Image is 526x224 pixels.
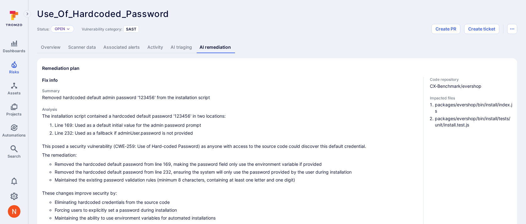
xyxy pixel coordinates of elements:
h3: Fix info [42,77,418,83]
span: Use_Of_Hardcoded_Password [37,8,169,19]
p: The installation script contained a hardcoded default password '123456' in two locations: [42,113,418,119]
img: ACg8ocIprwjrgDQnDsNSk9Ghn5p5-B8DpAKWoJ5Gi9syOE4K59tr4Q=s96-c [8,205,20,218]
button: Expand dropdown [66,27,70,31]
li: Removed the hardcoded default password from line 169, making the password field only use the envi... [55,161,418,167]
a: Overview [37,42,64,53]
span: Code repository [430,77,512,82]
li: packages/evershop/bin/install/index.js [435,102,512,114]
p: This posed a security vulnerability (CWE-259: Use of Hard-coded Password) as anyone with access t... [42,143,418,149]
span: Impacted files [430,96,512,100]
h2: Remediation plan [42,65,79,71]
li: Line 232: Used as a fallback if adminUser.password is not provided [55,130,418,136]
h4: Analysis [42,107,418,112]
span: Removed hardcoded default admin password '123456' from the installation script [42,94,418,101]
span: Vulnerability category: [82,27,122,31]
a: Scanner data [64,42,100,53]
h4: Summary [42,88,418,93]
div: Vulnerability tabs [37,42,517,53]
span: Search [8,154,20,159]
li: Maintaining the ability to use environment variables for automated installations [55,215,418,221]
li: packages/evershop/bin/install/tests/unit/install.test.js [435,115,512,128]
a: AI remediation [196,42,235,53]
li: Removed the hardcoded default password from line 232, ensuring the system will only use the passw... [55,169,418,175]
span: Status: [37,27,49,31]
span: Assets [8,91,21,95]
li: Forcing users to explicitly set a password during installation [55,207,418,213]
p: The remediation: [42,152,418,158]
li: Maintained the existing password validation rules (minimum 8 characters, containing at least one ... [55,176,418,183]
a: Associated alerts [100,42,144,53]
span: Risks [9,70,19,74]
button: Options menu [507,24,517,34]
button: Open [55,26,65,31]
span: Dashboards [3,48,25,53]
span: Automations [2,133,26,137]
i: Expand navigation menu [25,11,30,17]
li: Eliminating hardcoded credentials from the source code [55,199,418,205]
div: Neeren Patki [8,205,20,218]
span: Projects [6,112,22,116]
a: AI triaging [167,42,196,53]
button: Create PR [431,24,460,34]
span: CX-Benchmark/evershop [430,83,512,89]
li: Line 169: Used as a default initial value for the admin password prompt [55,122,418,128]
p: These changes improve security by: [42,190,418,196]
button: Create ticket [464,24,499,34]
div: SAST [123,25,139,33]
a: Activity [144,42,167,53]
button: Expand navigation menu [24,10,31,18]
